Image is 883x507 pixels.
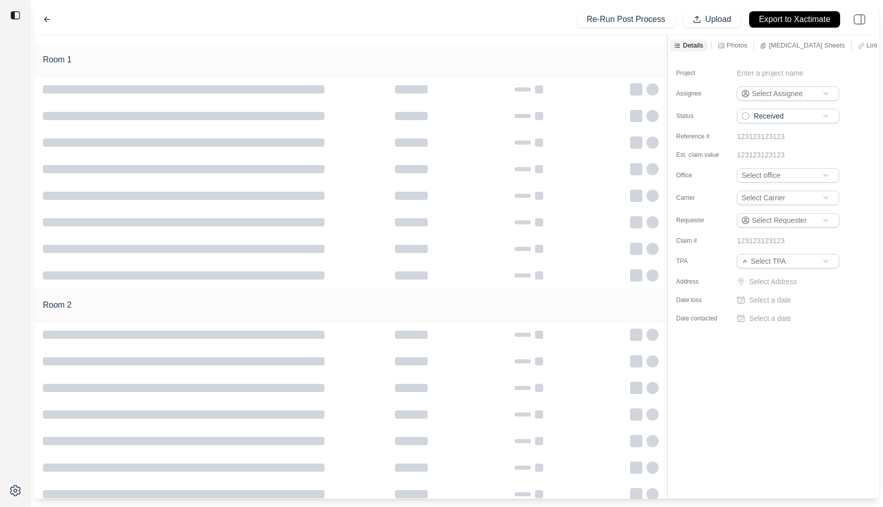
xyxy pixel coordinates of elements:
p: Links [867,41,882,50]
p: 123123123123 [737,131,784,142]
p: Photos [727,41,747,50]
p: Select a date [749,295,791,305]
label: Date loss [676,296,727,304]
label: Reference # [676,132,727,141]
label: Date contacted [676,314,727,322]
label: Office [676,171,727,179]
label: Address [676,278,727,286]
button: Re-Run Post Process [577,11,675,28]
p: 123123123123 [737,150,784,160]
img: toggle sidebar [10,10,20,20]
p: Details [683,41,703,50]
img: right-panel.svg [848,8,871,31]
label: Requester [676,216,727,224]
label: Assignee [676,89,727,98]
button: Upload [683,11,741,28]
label: Project [676,69,727,77]
label: Claim # [676,237,727,245]
p: Select a date [749,313,791,324]
h1: Room 2 [43,299,72,311]
p: Upload [705,14,731,26]
label: Est. claim value [676,151,727,159]
p: Select Address [749,276,841,287]
h1: Room 1 [43,54,72,66]
label: TPA [676,257,727,265]
button: Export to Xactimate [749,11,840,28]
p: 123123123123 [737,236,784,246]
p: Re-Run Post Process [587,14,665,26]
label: Carrier [676,194,727,202]
p: Export to Xactimate [759,14,830,26]
label: Status [676,112,727,120]
p: [MEDICAL_DATA] Sheets [769,41,845,50]
p: Enter a project name [737,68,803,78]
